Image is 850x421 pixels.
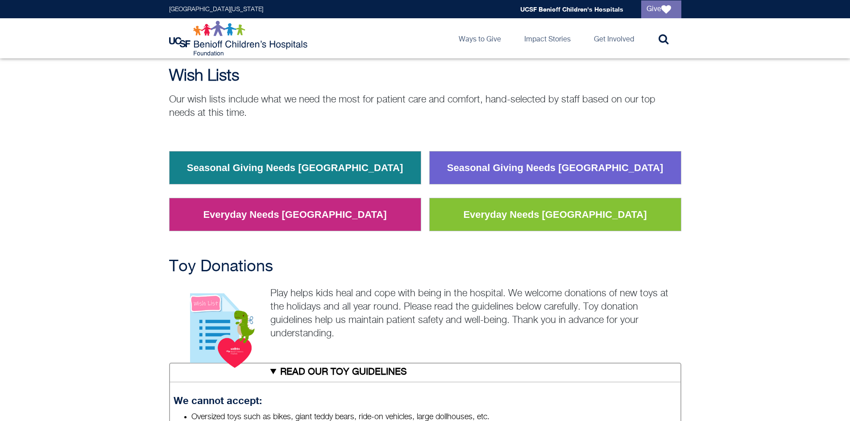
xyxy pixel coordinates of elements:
a: UCSF Benioff Children's Hospitals [520,5,623,13]
h2: Toy Donations [169,258,681,276]
summary: READ OUR TOY GUIDELINES [169,363,681,382]
a: Seasonal Giving Needs [GEOGRAPHIC_DATA] [180,156,410,180]
a: Impact Stories [517,18,578,58]
a: Ways to Give [452,18,508,58]
a: Get Involved [587,18,641,58]
a: Give [641,0,681,18]
p: Our wish lists include what we need the most for patient care and comfort, hand-selected by staff... [169,93,681,120]
a: Everyday Needs [GEOGRAPHIC_DATA] [196,203,393,226]
img: Logo for UCSF Benioff Children's Hospitals Foundation [169,20,310,56]
a: [GEOGRAPHIC_DATA][US_STATE] [169,6,263,12]
a: Everyday Needs [GEOGRAPHIC_DATA] [456,203,653,226]
img: View our wish lists [169,284,266,369]
p: Play helps kids heal and cope with being in the hospital. We welcome donations of new toys at the... [169,287,681,340]
strong: We cannot accept: [174,395,262,406]
h2: Wish Lists [169,67,681,85]
a: Seasonal Giving Needs [GEOGRAPHIC_DATA] [440,156,670,180]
